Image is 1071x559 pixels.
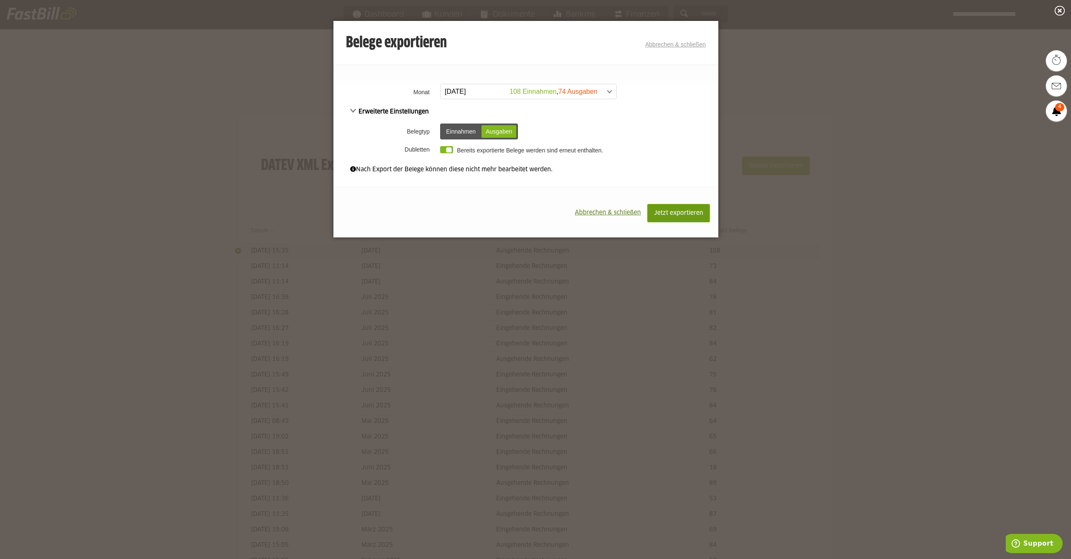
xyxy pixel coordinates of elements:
[569,204,647,222] button: Abbrechen & schließen
[1055,103,1064,111] span: 4
[482,125,516,138] div: Ausgaben
[350,165,702,174] div: Nach Export der Belege können diese nicht mehr bearbeitet werden.
[647,204,710,222] button: Jetzt exportieren
[346,35,447,52] h3: Belege exportieren
[645,41,706,48] a: Abbrechen & schließen
[1046,100,1067,121] a: 4
[333,121,438,142] th: Belegtyp
[457,147,603,154] label: Bereits exportierte Belege werden sind erneut enthalten.
[350,109,429,115] span: Erweiterte Einstellungen
[654,210,703,216] span: Jetzt exportieren
[1006,534,1063,555] iframe: Öffnet ein Widget, in dem Sie weitere Informationen finden
[333,81,438,103] th: Monat
[333,142,438,157] th: Dubletten
[442,125,480,138] div: Einnahmen
[575,210,641,216] span: Abbrechen & schließen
